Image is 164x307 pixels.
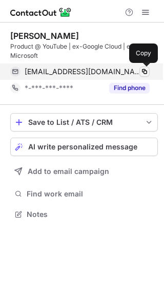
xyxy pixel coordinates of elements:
[109,83,150,93] button: Reveal Button
[28,143,137,151] span: AI write personalized message
[27,210,154,219] span: Notes
[25,67,142,76] span: [EMAIL_ADDRESS][DOMAIN_NAME]
[10,31,79,41] div: [PERSON_NAME]
[28,167,109,176] span: Add to email campaign
[10,162,158,181] button: Add to email campaign
[10,207,158,222] button: Notes
[10,6,72,18] img: ContactOut v5.3.10
[10,187,158,201] button: Find work email
[28,118,140,126] div: Save to List / ATS / CRM
[10,42,158,60] div: Product @ YouTube | ex-Google Cloud | ex-Microsoft
[10,138,158,156] button: AI write personalized message
[10,113,158,131] button: save-profile-one-click
[27,189,154,199] span: Find work email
